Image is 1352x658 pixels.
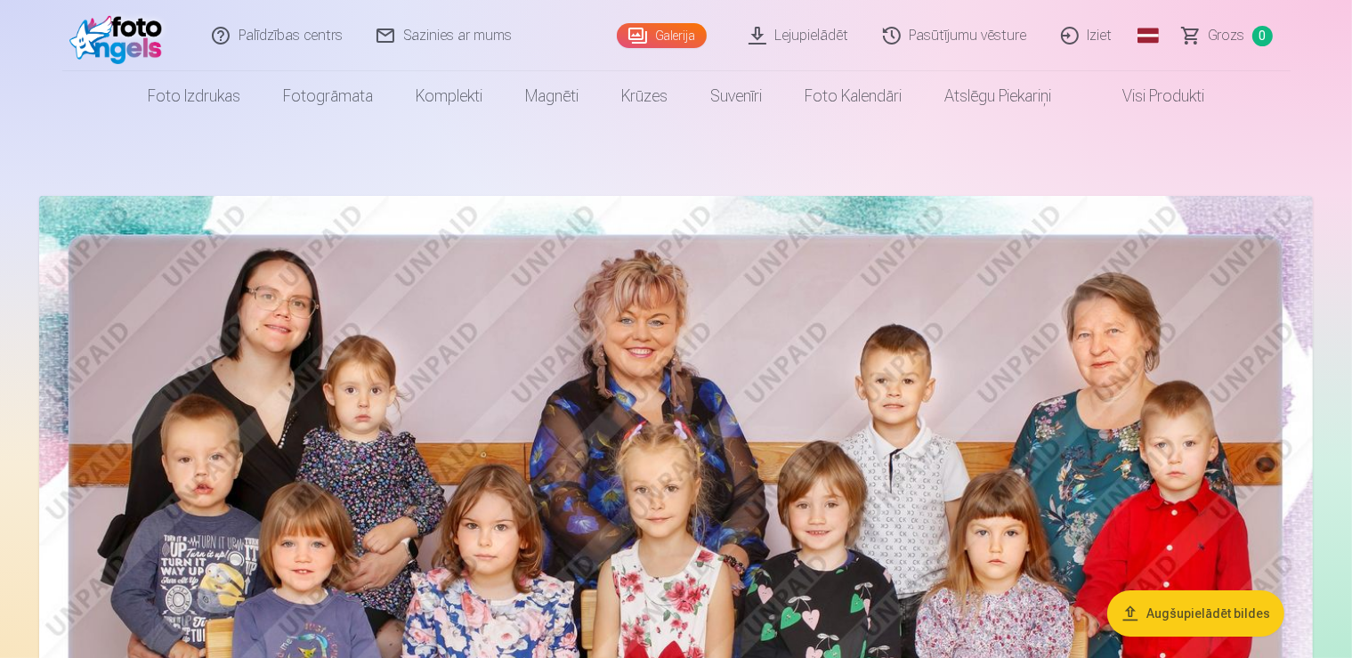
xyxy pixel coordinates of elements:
[69,7,172,64] img: /fa1
[126,71,262,121] a: Foto izdrukas
[600,71,689,121] a: Krūzes
[1073,71,1226,121] a: Visi produkti
[923,71,1073,121] a: Atslēgu piekariņi
[689,71,783,121] a: Suvenīri
[262,71,394,121] a: Fotogrāmata
[1252,26,1273,46] span: 0
[1107,590,1284,637] button: Augšupielādēt bildes
[504,71,600,121] a: Magnēti
[617,23,707,48] a: Galerija
[783,71,923,121] a: Foto kalendāri
[1209,25,1245,46] span: Grozs
[394,71,504,121] a: Komplekti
